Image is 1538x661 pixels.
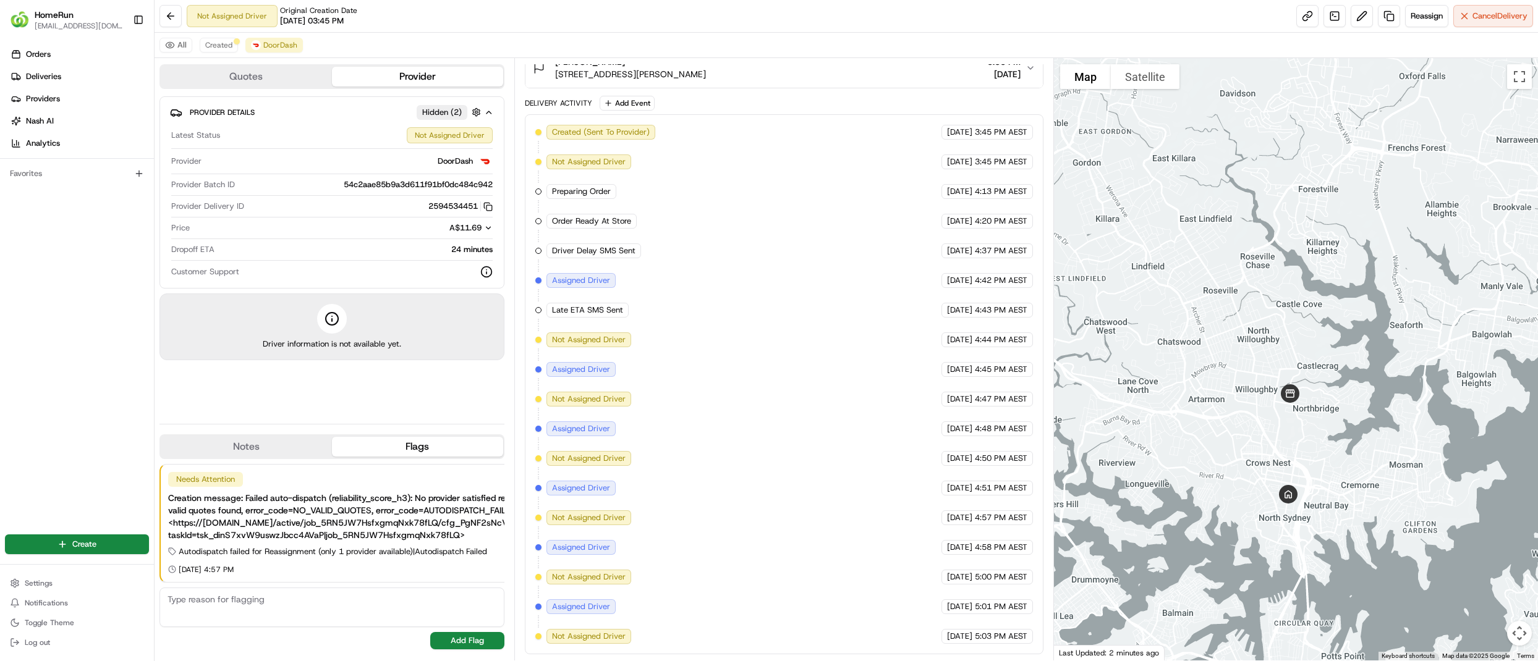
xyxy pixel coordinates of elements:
[384,222,493,234] button: A$11.69
[168,492,580,541] div: Creation message: Failed auto-dispatch (reliability_score_h3): No provider satisfied requirements...
[179,546,487,557] span: Autodispatch failed for Reassignment (only 1 provider available) | Autodispatch Failed
[5,133,154,153] a: Analytics
[552,482,610,494] span: Assigned Driver
[1382,652,1435,660] button: Keyboard shortcuts
[25,578,53,588] span: Settings
[975,305,1027,316] span: 4:43 PM AEST
[200,38,238,53] button: Created
[975,334,1027,345] span: 4:44 PM AEST
[525,48,1043,88] button: [PERSON_NAME][STREET_ADDRESS][PERSON_NAME]5:55 PM[DATE]
[975,601,1027,612] span: 5:01 PM AEST
[552,601,610,612] span: Assigned Driver
[5,534,149,554] button: Create
[1405,5,1448,27] button: Reassign
[552,186,611,197] span: Preparing Order
[947,601,972,612] span: [DATE]
[947,542,972,553] span: [DATE]
[1411,11,1443,22] span: Reassign
[26,49,51,60] span: Orders
[975,127,1027,138] span: 3:45 PM AEST
[430,632,504,649] button: Add Flag
[1507,621,1532,646] button: Map camera controls
[35,9,74,21] button: HomeRun
[5,89,154,109] a: Providers
[5,111,154,131] a: Nash AI
[5,594,149,612] button: Notifications
[552,364,610,375] span: Assigned Driver
[947,453,972,464] span: [DATE]
[161,437,332,457] button: Notes
[1453,5,1533,27] button: CancelDelivery
[159,38,192,53] button: All
[35,21,123,31] button: [EMAIL_ADDRESS][DOMAIN_NAME]
[947,156,972,167] span: [DATE]
[552,305,623,316] span: Late ETA SMS Sent
[975,186,1027,197] span: 4:13 PM AEST
[5,634,149,651] button: Log out
[947,334,972,345] span: [DATE]
[947,216,972,227] span: [DATE]
[947,186,972,197] span: [DATE]
[251,40,261,50] img: doordash_logo_v2.png
[10,10,30,30] img: HomeRun
[280,6,357,15] span: Original Creation Date
[975,156,1027,167] span: 3:45 PM AEST
[438,156,473,167] span: DoorDash
[1472,11,1527,22] span: Cancel Delivery
[552,156,626,167] span: Not Assigned Driver
[552,334,626,345] span: Not Assigned Driver
[72,539,96,550] span: Create
[552,453,626,464] span: Not Assigned Driver
[975,512,1027,523] span: 4:57 PM AEST
[947,512,972,523] span: [DATE]
[975,364,1027,375] span: 4:45 PM AEST
[449,222,482,233] span: A$11.69
[219,244,493,255] div: 24 minutes
[975,542,1027,553] span: 4:58 PM AEST
[5,5,128,35] button: HomeRunHomeRun[EMAIL_ADDRESS][DOMAIN_NAME]
[168,472,243,487] div: Needs Attention
[525,98,592,108] div: Delivery Activity
[179,565,234,575] span: [DATE] 4:57 PM
[975,275,1027,286] span: 4:42 PM AEST
[1057,644,1098,660] img: Google
[190,107,255,117] span: Provider Details
[975,394,1027,405] span: 4:47 PM AEST
[171,266,239,277] span: Customer Support
[5,164,149,183] div: Favorites
[947,245,972,256] span: [DATE]
[987,68,1021,80] span: [DATE]
[26,138,60,149] span: Analytics
[5,575,149,592] button: Settings
[1111,64,1179,89] button: Show satellite imagery
[975,571,1027,583] span: 5:00 PM AEST
[552,245,635,256] span: Driver Delay SMS Sent
[975,453,1027,464] span: 4:50 PM AEST
[947,364,972,375] span: [DATE]
[205,40,232,50] span: Created
[552,423,610,434] span: Assigned Driver
[947,305,972,316] span: [DATE]
[975,245,1027,256] span: 4:37 PM AEST
[171,156,202,167] span: Provider
[600,96,655,111] button: Add Event
[947,571,972,583] span: [DATE]
[422,107,462,118] span: Hidden ( 2 )
[171,222,190,234] span: Price
[344,179,493,190] span: 54c2aae85b9a3d611f91bf0dc484c942
[947,394,972,405] span: [DATE]
[5,44,154,64] a: Orders
[263,40,297,50] span: DoorDash
[552,275,610,286] span: Assigned Driver
[25,638,50,647] span: Log out
[555,68,706,80] span: [STREET_ADDRESS][PERSON_NAME]
[171,244,215,255] span: Dropoff ETA
[1507,64,1532,89] button: Toggle fullscreen view
[280,15,344,27] span: [DATE] 03:45 PM
[552,216,631,227] span: Order Ready At Store
[552,512,626,523] span: Not Assigned Driver
[161,67,332,86] button: Quotes
[975,631,1027,642] span: 5:03 PM AEST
